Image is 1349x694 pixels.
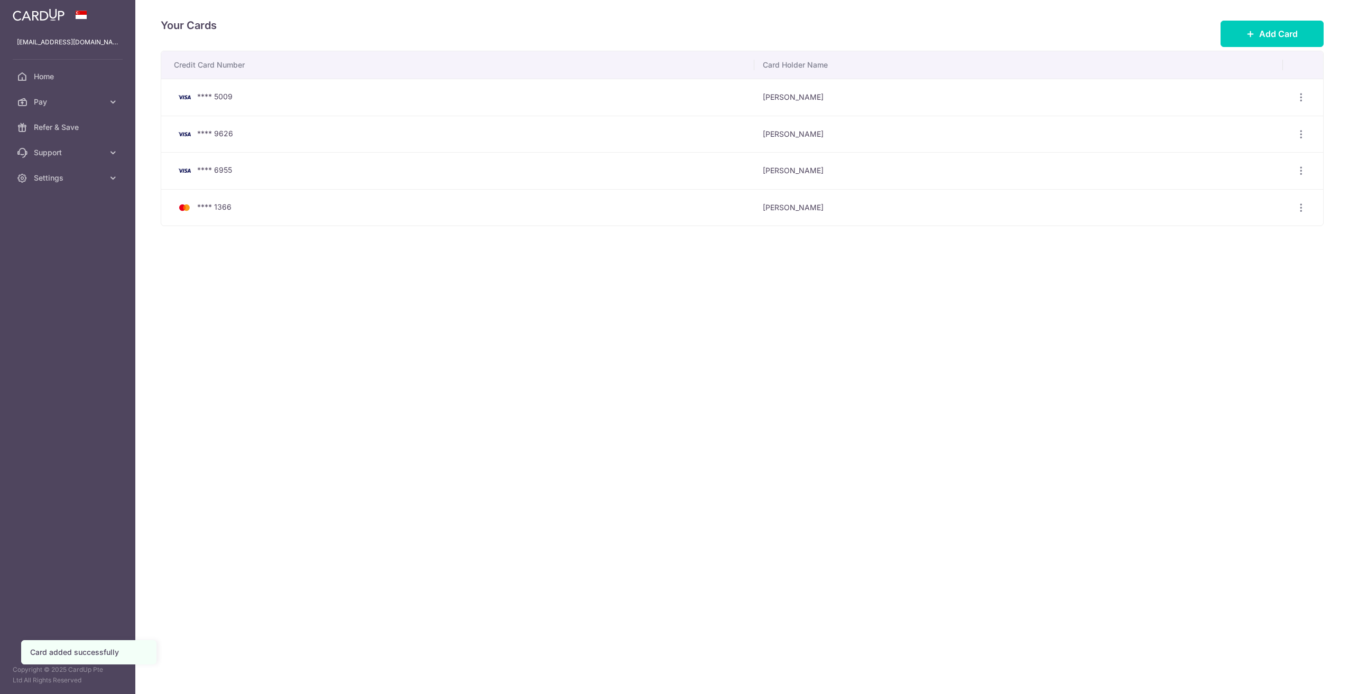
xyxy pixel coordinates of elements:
[34,173,104,183] span: Settings
[754,51,1283,79] th: Card Holder Name
[174,128,195,140] img: Bank Card
[754,116,1283,153] td: [PERSON_NAME]
[34,97,104,107] span: Pay
[161,17,217,34] h4: Your Cards
[754,152,1283,189] td: [PERSON_NAME]
[13,8,64,21] img: CardUp
[174,201,195,214] img: Bank Card
[161,51,754,79] th: Credit Card Number
[174,91,195,104] img: Bank Card
[34,147,104,158] span: Support
[754,79,1283,116] td: [PERSON_NAME]
[754,189,1283,226] td: [PERSON_NAME]
[17,37,118,48] p: [EMAIL_ADDRESS][DOMAIN_NAME]
[34,122,104,133] span: Refer & Save
[34,71,104,82] span: Home
[174,164,195,177] img: Bank Card
[1221,21,1324,47] button: Add Card
[1259,27,1298,40] span: Add Card
[30,647,147,658] div: Card added successfully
